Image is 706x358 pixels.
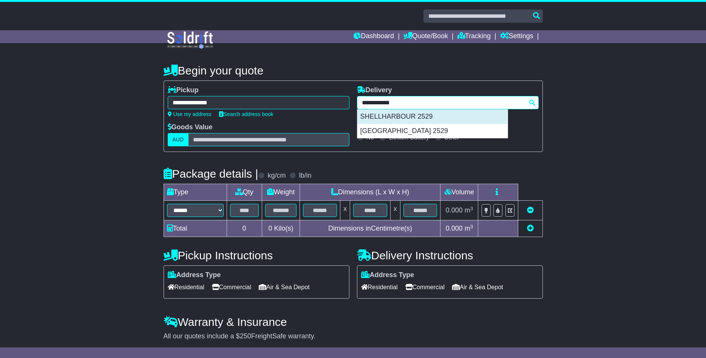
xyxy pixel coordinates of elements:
label: kg/cm [267,172,286,180]
span: 0.000 [446,206,463,214]
span: 0 [268,225,272,232]
a: Add new item [527,225,534,232]
a: Settings [500,30,533,43]
label: Address Type [361,271,414,279]
div: SHELLHARBOUR 2529 [357,110,508,124]
td: Volume [440,184,478,201]
td: Weight [262,184,300,201]
a: Use my address [168,111,212,117]
td: Type [164,184,227,201]
h4: Package details | [164,167,258,180]
span: m [465,225,473,232]
h4: Pickup Instructions [164,249,349,262]
h4: Delivery Instructions [357,249,543,262]
a: Tracking [457,30,491,43]
div: All our quotes include a $ FreightSafe warranty. [164,332,543,341]
span: Residential [168,281,204,293]
td: x [390,201,400,220]
a: Dashboard [354,30,394,43]
span: Air & Sea Depot [259,281,310,293]
span: Air & Sea Depot [452,281,503,293]
td: 0 [227,220,262,237]
label: Address Type [168,271,221,279]
span: 250 [240,332,251,340]
typeahead: Please provide city [357,96,539,109]
span: Residential [361,281,398,293]
h4: Begin your quote [164,64,543,77]
td: Kilo(s) [262,220,300,237]
td: Dimensions (L x W x H) [300,184,440,201]
h4: Warranty & Insurance [164,316,543,328]
span: 0.000 [446,225,463,232]
td: Total [164,220,227,237]
label: AUD [168,133,189,146]
span: Commercial [212,281,251,293]
td: x [340,201,350,220]
a: Search address book [219,111,273,117]
span: Commercial [405,281,445,293]
sup: 3 [470,206,473,211]
a: Quote/Book [403,30,448,43]
td: Qty [227,184,262,201]
div: [GEOGRAPHIC_DATA] 2529 [357,124,508,138]
span: m [465,206,473,214]
label: lb/in [299,172,311,180]
label: Pickup [168,86,199,95]
td: Dimensions in Centimetre(s) [300,220,440,237]
label: Delivery [357,86,392,95]
a: Remove this item [527,206,534,214]
label: Goods Value [168,123,213,132]
sup: 3 [470,224,473,229]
